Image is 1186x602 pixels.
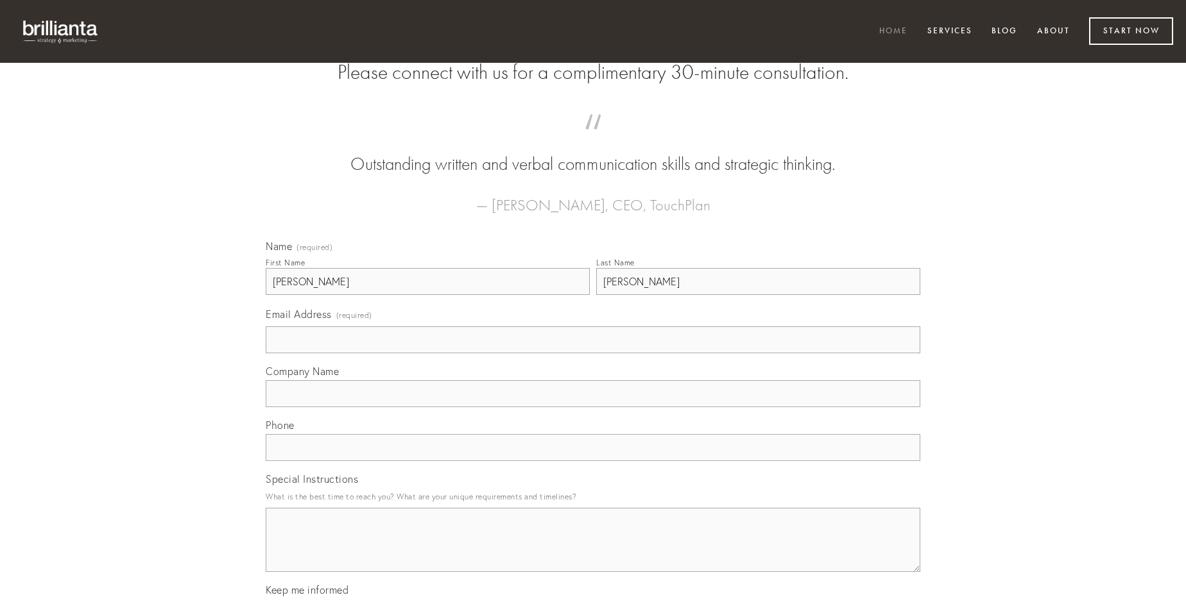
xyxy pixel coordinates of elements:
[286,177,900,218] figcaption: — [PERSON_NAME], CEO, TouchPlan
[336,306,372,324] span: (required)
[266,60,920,85] h2: Please connect with us for a complimentary 30-minute consultation.
[871,21,916,42] a: Home
[983,21,1026,42] a: Blog
[296,244,332,251] span: (required)
[919,21,981,42] a: Services
[13,13,109,50] img: brillianta - research, strategy, marketing
[286,127,900,152] span: “
[1029,21,1078,42] a: About
[266,308,332,321] span: Email Address
[266,240,292,253] span: Name
[266,258,305,267] div: First Name
[266,472,358,485] span: Special Instructions
[266,419,295,431] span: Phone
[266,583,348,596] span: Keep me informed
[266,488,920,505] p: What is the best time to reach you? What are your unique requirements and timelines?
[266,365,339,378] span: Company Name
[1089,17,1173,45] a: Start Now
[596,258,635,267] div: Last Name
[286,127,900,177] blockquote: Outstanding written and verbal communication skills and strategic thinking.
